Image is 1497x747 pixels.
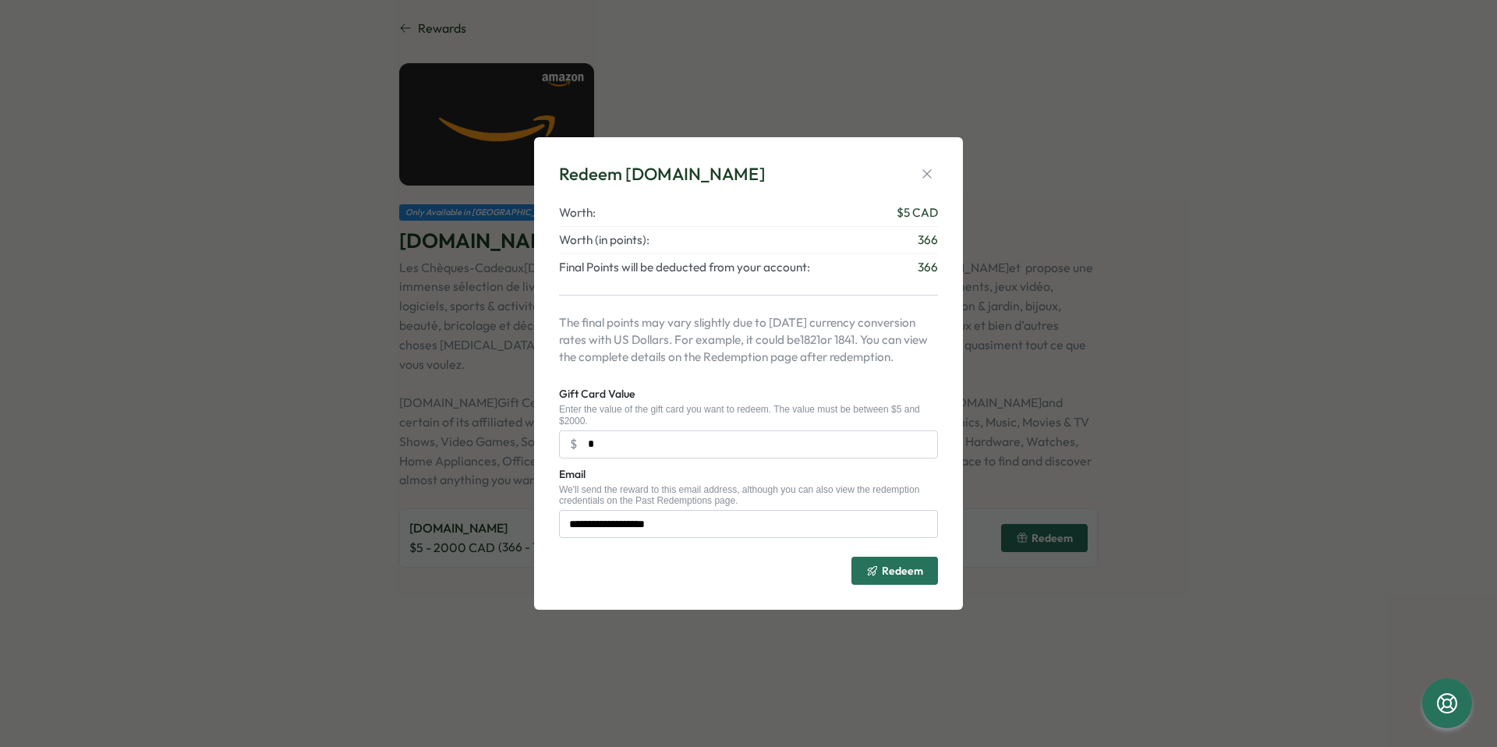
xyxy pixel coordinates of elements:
[559,314,938,366] p: The final points may vary slightly due to [DATE] currency conversion rates with US Dollars. For e...
[897,204,938,221] span: $ 5 CAD
[918,259,938,276] span: 366
[851,557,938,585] button: Redeem
[559,232,649,249] span: Worth (in points):
[918,232,938,249] span: 366
[559,386,635,403] label: Gift Card Value
[559,466,586,483] label: Email
[559,204,596,221] span: Worth:
[559,404,938,427] div: Enter the value of the gift card you want to redeem. The value must be between $5 and $2000.
[882,565,923,576] span: Redeem
[559,484,938,507] div: We'll send the reward to this email address, although you can also view the redemption credential...
[559,259,810,276] span: Final Points will be deducted from your account:
[559,162,766,186] div: Redeem [DOMAIN_NAME]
